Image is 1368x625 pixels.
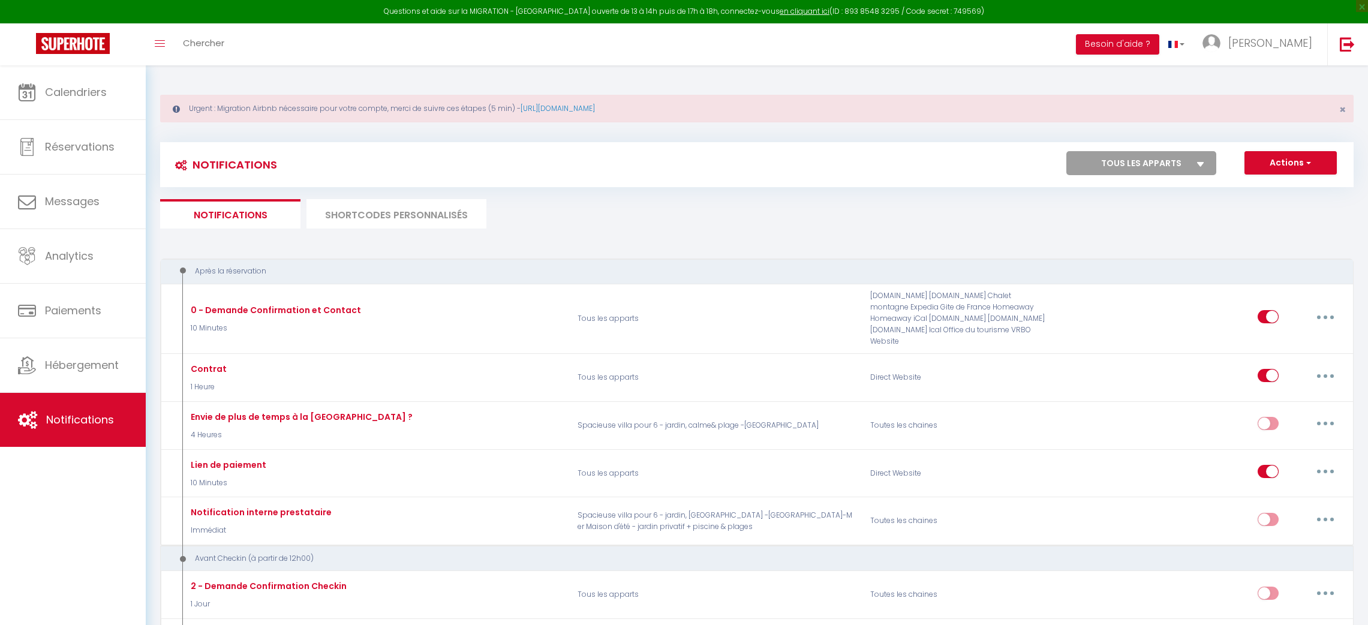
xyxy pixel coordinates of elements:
span: Analytics [45,248,94,263]
a: ... [PERSON_NAME] [1193,23,1327,65]
li: SHORTCODES PERSONNALISÉS [306,199,486,229]
a: Chercher [174,23,233,65]
span: [PERSON_NAME] [1228,35,1312,50]
div: Direct Website [862,456,1057,491]
div: Toutes les chaines [862,578,1057,612]
button: Close [1339,104,1346,115]
img: ... [1202,34,1220,52]
p: 1 Jour [188,599,347,610]
button: Actions [1244,151,1337,175]
button: Besoin d'aide ? [1076,34,1159,55]
p: 10 Minutes [188,477,266,489]
p: Tous les apparts [570,578,862,612]
span: × [1339,102,1346,117]
span: Messages [45,194,100,209]
p: Tous les apparts [570,290,862,347]
div: 2 - Demande Confirmation Checkin [188,579,347,593]
div: Lien de paiement [188,458,266,471]
div: Contrat [188,362,227,375]
p: 1 Heure [188,381,227,393]
div: [DOMAIN_NAME] [DOMAIN_NAME] Chalet montagne Expedia Gite de France Homeaway Homeaway iCal [DOMAIN... [862,290,1057,347]
a: en cliquant ici [780,6,829,16]
img: Super Booking [36,33,110,54]
iframe: LiveChat chat widget [1318,575,1368,625]
div: Direct Website [862,360,1057,395]
span: Paiements [45,303,101,318]
div: Toutes les chaines [862,408,1057,443]
div: Avant Checkin (à partir de 12h00) [172,553,1319,564]
li: Notifications [160,199,300,229]
div: Toutes les chaines [862,504,1057,539]
span: Hébergement [45,357,119,372]
span: Chercher [183,37,224,49]
span: Calendriers [45,85,107,100]
div: Urgent : Migration Airbnb nécessaire pour votre compte, merci de suivre ces étapes (5 min) - [160,95,1354,122]
div: Notification interne prestataire [188,506,332,519]
span: Notifications [46,412,114,427]
p: 10 Minutes [188,323,361,334]
p: Tous les apparts [570,360,862,395]
div: Envie de plus de temps à la [GEOGRAPHIC_DATA] ? [188,410,413,423]
p: Spacieuse villa pour 6 - jardin, [GEOGRAPHIC_DATA] -[GEOGRAPHIC_DATA]-Mer Maison d'été - jardin p... [570,504,862,539]
p: Spacieuse villa pour 6 - jardin, calme& plage -[GEOGRAPHIC_DATA] [570,408,862,443]
h3: Notifications [169,151,277,178]
div: 0 - Demande Confirmation et Contact [188,304,361,317]
img: logout [1340,37,1355,52]
a: [URL][DOMAIN_NAME] [521,103,595,113]
p: Immédiat [188,525,332,536]
p: 4 Heures [188,429,413,441]
p: Tous les apparts [570,456,862,491]
div: Après la réservation [172,266,1319,277]
span: Réservations [45,139,115,154]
